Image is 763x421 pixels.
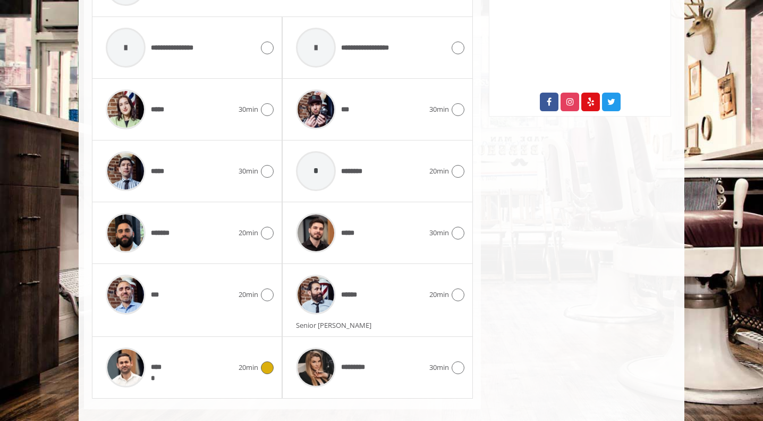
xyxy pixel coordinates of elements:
span: 30min [429,104,449,115]
span: 30min [429,227,449,238]
span: 30min [239,104,258,115]
span: 20min [239,362,258,373]
span: 20min [239,289,258,300]
span: 30min [239,166,258,177]
span: Senior [PERSON_NAME] [296,320,377,330]
span: 30min [429,362,449,373]
span: 20min [429,289,449,300]
span: 20min [239,227,258,238]
span: 20min [429,166,449,177]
